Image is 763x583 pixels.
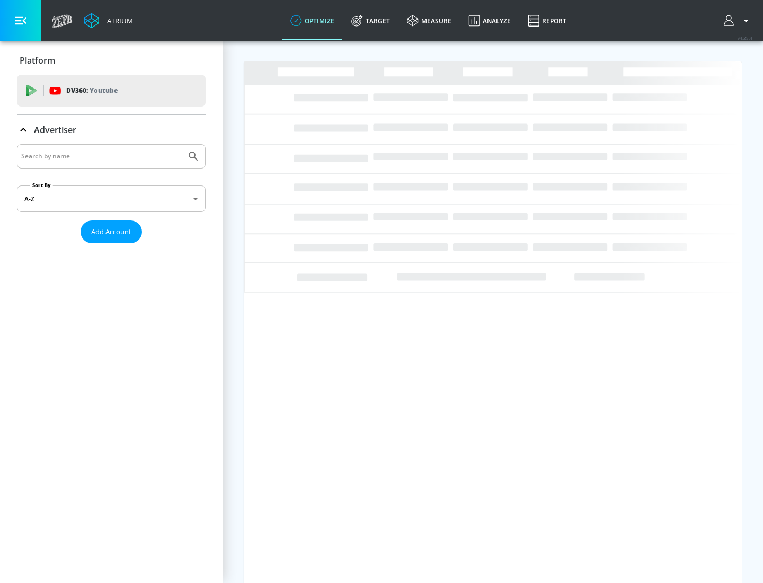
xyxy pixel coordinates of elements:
a: Report [519,2,575,40]
p: Advertiser [34,124,76,136]
label: Sort By [30,182,53,189]
p: DV360: [66,85,118,96]
div: Advertiser [17,115,206,145]
a: Analyze [460,2,519,40]
p: Youtube [90,85,118,96]
div: Platform [17,46,206,75]
span: Add Account [91,226,131,238]
a: measure [398,2,460,40]
span: v 4.25.4 [738,35,752,41]
p: Platform [20,55,55,66]
div: Atrium [103,16,133,25]
a: Target [343,2,398,40]
div: A-Z [17,185,206,212]
a: optimize [282,2,343,40]
nav: list of Advertiser [17,243,206,252]
a: Atrium [84,13,133,29]
button: Add Account [81,220,142,243]
div: Advertiser [17,144,206,252]
input: Search by name [21,149,182,163]
div: DV360: Youtube [17,75,206,107]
